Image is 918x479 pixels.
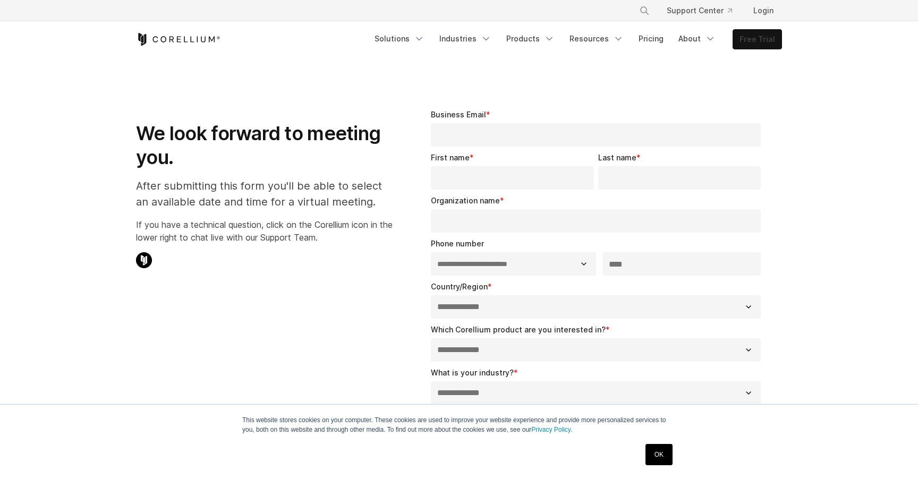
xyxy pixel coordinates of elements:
span: Organization name [431,196,500,205]
span: Phone number [431,239,484,248]
span: First name [431,153,470,162]
p: After submitting this form you'll be able to select an available date and time for a virtual meet... [136,178,393,210]
a: Pricing [632,29,670,48]
a: Privacy Policy. [531,426,572,433]
a: OK [645,444,673,465]
a: Resources [563,29,630,48]
img: Corellium Chat Icon [136,252,152,268]
a: Industries [433,29,498,48]
p: If you have a technical question, click on the Corellium icon in the lower right to chat live wit... [136,218,393,244]
span: Which Corellium product are you interested in? [431,325,606,334]
span: What is your industry? [431,368,514,377]
a: Products [500,29,561,48]
span: Country/Region [431,282,488,291]
a: Support Center [658,1,741,20]
button: Search [635,1,654,20]
a: About [672,29,722,48]
div: Navigation Menu [626,1,782,20]
a: Free Trial [733,30,781,49]
p: This website stores cookies on your computer. These cookies are used to improve your website expe... [242,415,676,434]
h1: We look forward to meeting you. [136,122,393,169]
a: Corellium Home [136,33,220,46]
a: Solutions [368,29,431,48]
div: Navigation Menu [368,29,782,49]
a: Login [745,1,782,20]
span: Last name [598,153,636,162]
span: Business Email [431,110,486,119]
